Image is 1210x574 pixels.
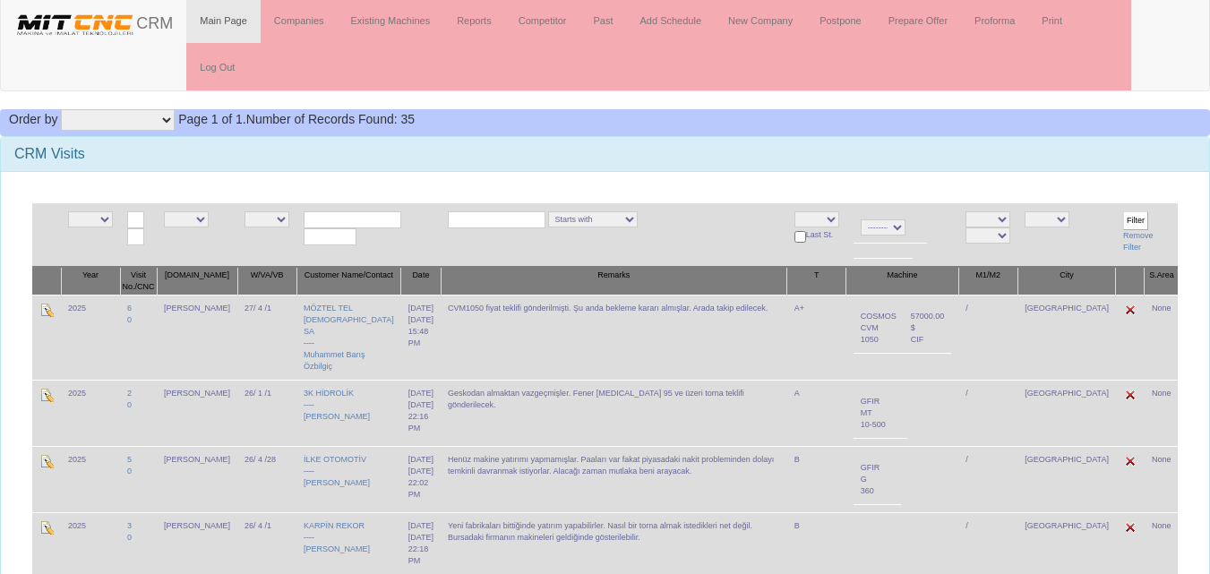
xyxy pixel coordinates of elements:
[441,295,787,380] td: CVM1050 fiyat teklifi gönderilmişti. Şu anda bekleme kararı almışlar. Arada takip edilecek.
[1017,380,1116,446] td: [GEOGRAPHIC_DATA]
[61,267,120,296] th: Year
[127,467,132,475] a: 0
[178,112,246,126] span: Page 1 of 1.
[1123,454,1137,468] img: Edit
[408,532,433,567] div: [DATE] 22:18 PM
[296,295,401,380] td: ----
[1017,295,1116,380] td: [GEOGRAPHIC_DATA]
[14,11,136,38] img: header.png
[14,146,1196,162] h3: CRM Visits
[304,304,394,336] a: MÖZTEL TEL [DEMOGRAPHIC_DATA] SA
[958,295,1017,380] td: /
[787,295,846,380] td: A+
[237,267,296,296] th: W/VA/VB
[787,203,846,267] td: Last St.
[304,350,365,371] a: Muhammet Barış Özbilgiç
[127,533,132,542] a: 0
[958,512,1017,574] td: /
[304,521,365,530] a: KARPİN REKOR
[441,380,787,446] td: Geskodan almaktan vazgeçmişler. Fener [MEDICAL_DATA] 95 ve üzeri torna teklifi gönderilecek.
[1123,520,1137,535] img: Edit
[304,389,354,398] a: 3K HİDROLİK
[39,520,54,535] img: Edit
[408,314,433,349] div: [DATE] 15:48 PM
[441,446,787,512] td: Henüz makine yatırımı yapmamışlar. Paaları var fakat piyasadaki nakit probleminden dolayı temkinl...
[157,512,237,574] td: [PERSON_NAME]
[1017,446,1116,512] td: [GEOGRAPHIC_DATA]
[441,512,787,574] td: Yeni fabrikaları bittiğinde yatırım yapabilirler. Nasıl bir torna almak istedikleri net değil. Bu...
[157,380,237,446] td: [PERSON_NAME]
[401,267,441,296] th: Date
[441,267,787,296] th: Remarks
[296,512,401,574] td: ----
[787,267,846,296] th: T
[127,304,132,313] a: 6
[127,400,132,409] a: 0
[186,45,248,90] a: Log Out
[401,295,441,380] td: [DATE]
[1123,211,1148,230] input: Filter
[787,446,846,512] td: B
[854,454,888,504] td: GFIR G 360
[127,455,132,464] a: 5
[958,267,1017,296] th: M1/M2
[157,295,237,380] td: [PERSON_NAME]
[401,380,441,446] td: [DATE]
[127,389,132,398] a: 2
[237,446,296,512] td: 26/ 4 /28
[39,388,54,402] img: Edit
[854,303,904,353] td: COSMOS CVM 1050
[958,380,1017,446] td: /
[854,388,893,438] td: GFIR MT 10-500
[178,112,415,126] span: Number of Records Found: 35
[1145,267,1179,296] th: S.Area
[296,380,401,446] td: ----
[1017,512,1116,574] td: [GEOGRAPHIC_DATA]
[958,446,1017,512] td: /
[846,267,959,296] th: Machine
[157,267,237,296] th: [DOMAIN_NAME]
[237,295,296,380] td: 27/ 4 /1
[127,521,132,530] a: 3
[296,267,401,296] th: Customer Name/Contact
[1145,446,1179,512] td: None
[304,544,370,553] a: [PERSON_NAME]
[157,446,237,512] td: [PERSON_NAME]
[401,446,441,512] td: [DATE]
[237,512,296,574] td: 26/ 4 /1
[401,512,441,574] td: [DATE]
[304,412,370,421] a: [PERSON_NAME]
[1145,512,1179,574] td: None
[787,380,846,446] td: A
[787,512,846,574] td: B
[1145,380,1179,446] td: None
[1123,231,1154,252] a: Remove Filter
[127,315,132,324] a: 0
[1123,303,1137,317] img: Edit
[61,380,120,446] td: 2025
[408,399,433,434] div: [DATE] 22:16 PM
[1145,295,1179,380] td: None
[61,295,120,380] td: 2025
[1017,267,1116,296] th: City
[296,446,401,512] td: ----
[904,303,952,353] td: 57000.00 $ CIF
[237,380,296,446] td: 26/ 1 /1
[304,478,370,487] a: [PERSON_NAME]
[408,466,433,501] div: [DATE] 22:02 PM
[304,455,366,464] a: İLKE OTOMOTİV
[39,303,54,317] img: Edit
[1123,388,1137,402] img: Edit
[39,454,54,468] img: Edit
[61,446,120,512] td: 2025
[61,512,120,574] td: 2025
[120,267,157,296] th: Visit No./CNC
